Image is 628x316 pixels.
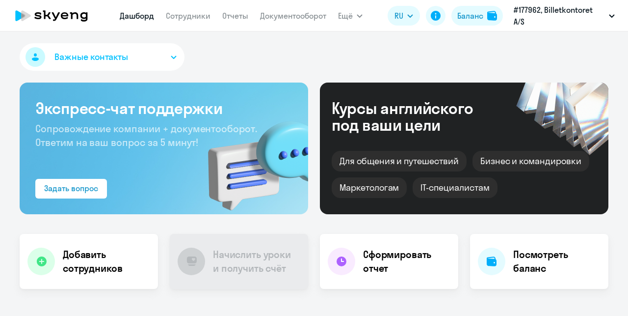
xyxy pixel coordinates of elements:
[35,122,257,148] span: Сопровождение компании + документооборот. Ответим на ваш вопрос за 5 минут!
[44,182,98,194] div: Задать вопрос
[260,11,326,21] a: Документооборот
[166,11,210,21] a: Сотрудники
[20,43,184,71] button: Важные контакты
[457,10,483,22] div: Баланс
[332,100,499,133] div: Курсы английского под ваши цели
[487,11,497,21] img: balance
[514,4,605,28] p: #177962, Billetkontoret A/S
[338,6,363,26] button: Ещё
[194,104,308,214] img: bg-img
[388,6,420,26] button: RU
[35,98,292,118] h3: Экспресс-чат поддержки
[63,248,150,275] h4: Добавить сотрудников
[394,10,403,22] span: RU
[332,177,407,198] div: Маркетологам
[413,177,497,198] div: IT-специалистам
[451,6,503,26] button: Балансbalance
[338,10,353,22] span: Ещё
[222,11,248,21] a: Отчеты
[35,179,107,199] button: Задать вопрос
[120,11,154,21] a: Дашборд
[54,51,128,63] span: Важные контакты
[213,248,298,275] h4: Начислить уроки и получить счёт
[509,4,620,28] button: #177962, Billetkontoret A/S
[332,151,467,172] div: Для общения и путешествий
[513,248,601,275] h4: Посмотреть баланс
[472,151,589,172] div: Бизнес и командировки
[363,248,450,275] h4: Сформировать отчет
